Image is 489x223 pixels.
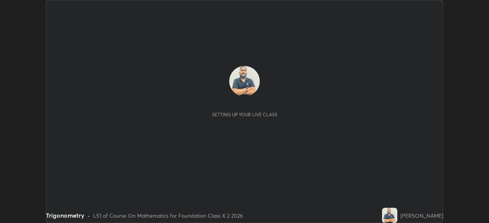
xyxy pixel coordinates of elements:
[229,66,260,96] img: 9b8ab9c298a44f67b042f8cf0c4a9eeb.jpg
[400,212,443,220] div: [PERSON_NAME]
[93,212,243,220] div: L51 of Course On Mathematics for Foundation Class X 2 2026
[46,211,84,220] div: Trigonometry
[87,212,90,220] div: •
[212,112,277,117] div: Setting up your live class
[382,208,397,223] img: 9b8ab9c298a44f67b042f8cf0c4a9eeb.jpg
